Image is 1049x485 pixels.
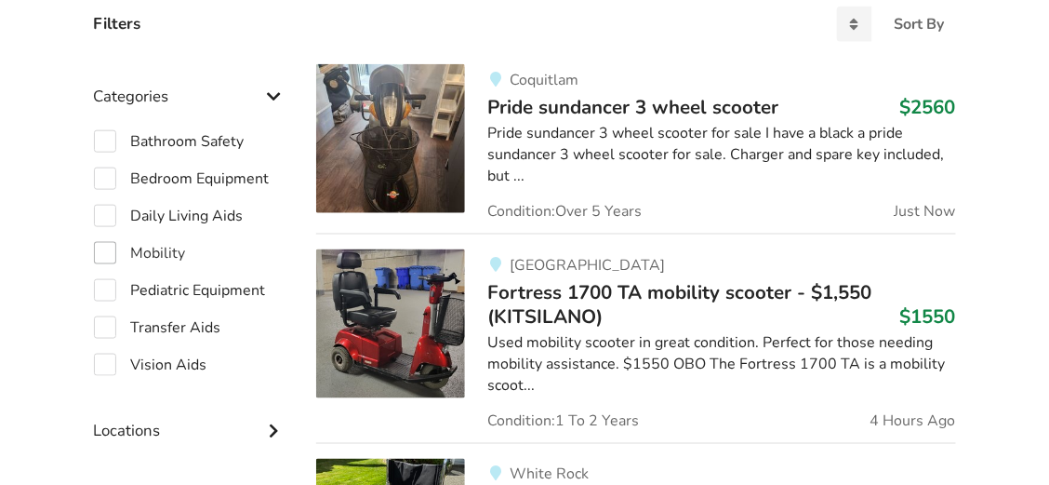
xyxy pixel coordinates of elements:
[316,64,465,213] img: mobility- pride sundancer 3 wheel scooter
[94,49,287,115] div: Categories
[895,17,945,32] div: Sort By
[94,130,245,153] label: Bathroom Safety
[510,70,578,90] span: Coquitlam
[316,234,955,443] a: mobility-fortress 1700 ta mobility scooter - $1,550 (kitsilano)[GEOGRAPHIC_DATA]Fortress 1700 TA ...
[316,64,955,234] a: mobility- pride sundancer 3 wheel scooterCoquitlamPride sundancer 3 wheel scooter$2560Pride sunda...
[94,279,266,302] label: Pediatric Equipment
[94,168,270,190] label: Bedroom Equipment
[870,413,956,428] span: 4 Hours Ago
[94,317,221,339] label: Transfer Aids
[487,123,955,187] div: Pride sundancer 3 wheel scooter for sale I have a black a pride sundancer 3 wheel scooter for sal...
[316,249,465,398] img: mobility-fortress 1700 ta mobility scooter - $1,550 (kitsilano)
[94,384,287,450] div: Locations
[487,332,955,397] div: Used mobility scooter in great condition. Perfect for those needing mobility assistance. $1550 OB...
[510,465,589,485] span: White Rock
[895,204,956,219] span: Just Now
[487,279,871,330] span: Fortress 1700 TA mobility scooter - $1,550 (KITSILANO)
[487,94,778,120] span: Pride sundancer 3 wheel scooter
[94,13,141,34] h4: Filters
[487,413,639,428] span: Condition: 1 To 2 Years
[900,95,956,119] h3: $2560
[94,354,207,376] label: Vision Aids
[94,205,244,227] label: Daily Living Aids
[900,304,956,329] h3: $1550
[94,242,186,264] label: Mobility
[487,204,642,219] span: Condition: Over 5 Years
[510,255,665,276] span: [GEOGRAPHIC_DATA]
